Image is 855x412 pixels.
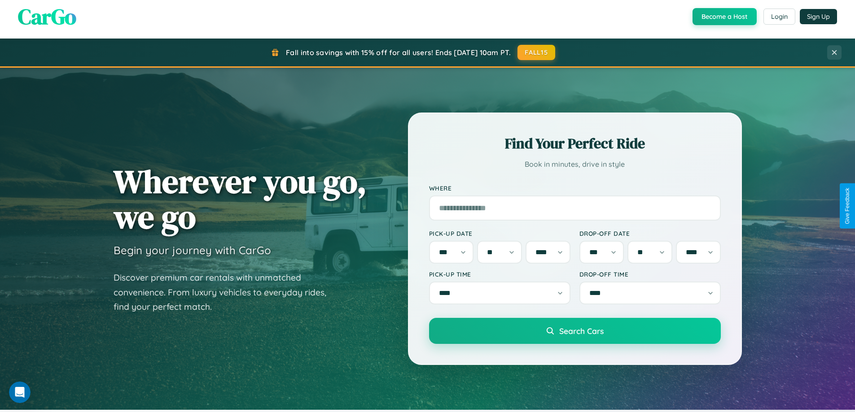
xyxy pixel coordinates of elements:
h3: Begin your journey with CarGo [114,243,271,257]
label: Drop-off Date [579,230,721,237]
p: Discover premium car rentals with unmatched convenience. From luxury vehicles to everyday rides, ... [114,270,338,314]
button: Login [763,9,795,25]
span: Search Cars [559,326,604,336]
span: CarGo [18,2,76,31]
h1: Wherever you go, we go [114,164,367,234]
button: Sign Up [800,9,837,24]
label: Pick-up Time [429,270,570,278]
label: Drop-off Time [579,270,721,278]
label: Pick-up Date [429,230,570,237]
button: FALL15 [517,45,555,60]
iframe: Intercom live chat [9,382,31,403]
h2: Find Your Perfect Ride [429,134,721,153]
label: Where [429,184,721,192]
button: Search Cars [429,318,721,344]
button: Become a Host [693,8,757,25]
span: Fall into savings with 15% off for all users! Ends [DATE] 10am PT. [286,48,511,57]
div: Give Feedback [844,188,851,224]
p: Book in minutes, drive in style [429,158,721,171]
